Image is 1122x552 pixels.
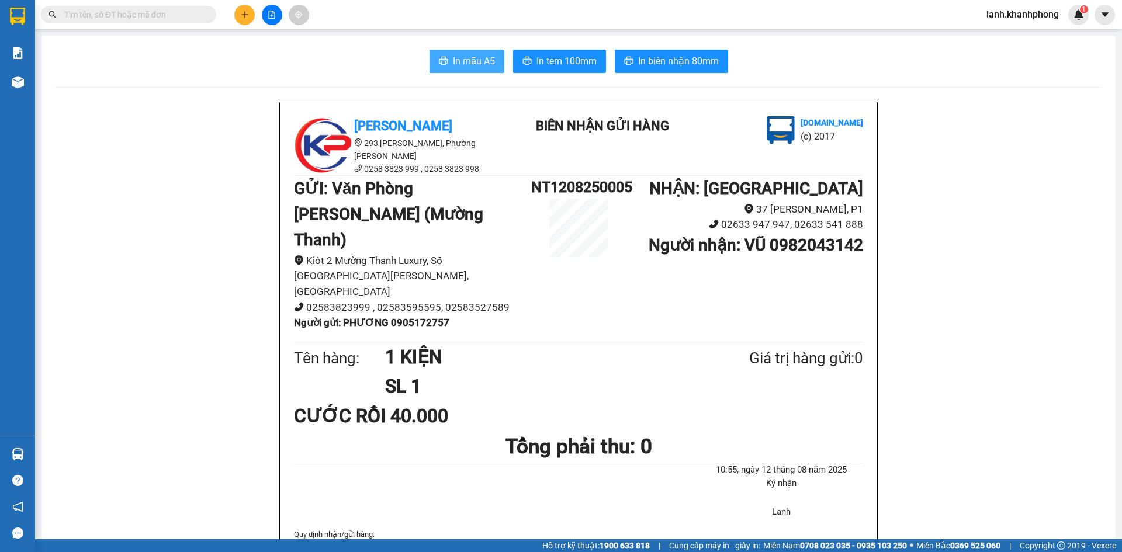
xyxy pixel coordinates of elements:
[692,346,863,370] div: Giá trị hàng gửi: 0
[6,50,81,88] li: VP Văn Phòng [PERSON_NAME] (Mường Thanh)
[1100,9,1110,20] span: caret-down
[294,137,504,162] li: 293 [PERSON_NAME], Phường [PERSON_NAME]
[700,477,863,491] li: Ký nhận
[542,539,650,552] span: Hỗ trợ kỹ thuật:
[64,8,202,21] input: Tìm tên, số ĐT hoặc mã đơn
[295,11,303,19] span: aim
[12,47,24,59] img: solution-icon
[649,179,863,198] b: NHẬN : [GEOGRAPHIC_DATA]
[916,539,1000,552] span: Miền Bắc
[700,505,863,519] li: Lanh
[536,54,597,68] span: In tem 100mm
[385,372,692,401] h1: SL 1
[294,179,483,249] b: GỬI : Văn Phòng [PERSON_NAME] (Mường Thanh)
[910,543,913,548] span: ⚪️
[1057,541,1065,550] span: copyright
[700,463,863,477] li: 10:55, ngày 12 tháng 08 năm 2025
[12,475,23,486] span: question-circle
[10,8,25,25] img: logo-vxr
[513,50,606,73] button: printerIn tem 100mm
[531,176,626,199] h1: NT1208250005
[522,56,532,67] span: printer
[638,54,719,68] span: In biên nhận 80mm
[294,253,531,300] li: Kiôt 2 Mường Thanh Luxury, Số [GEOGRAPHIC_DATA][PERSON_NAME], [GEOGRAPHIC_DATA]
[354,164,362,172] span: phone
[977,7,1068,22] span: lanh.khanhphong
[49,11,57,19] span: search
[12,448,24,460] img: warehouse-icon
[241,11,249,19] span: plus
[767,116,795,144] img: logo.jpg
[12,76,24,88] img: warehouse-icon
[615,50,728,73] button: printerIn biên nhận 80mm
[801,118,863,127] b: [DOMAIN_NAME]
[430,50,504,73] button: printerIn mẫu A5
[289,5,309,25] button: aim
[294,162,504,175] li: 0258 3823 999 , 0258 3823 998
[600,541,650,550] strong: 1900 633 818
[950,541,1000,550] strong: 0369 525 060
[669,539,760,552] span: Cung cấp máy in - giấy in:
[744,204,754,214] span: environment
[536,119,669,133] b: BIÊN NHẬN GỬI HÀNG
[294,116,352,175] img: logo.jpg
[354,119,452,133] b: [PERSON_NAME]
[626,217,863,232] li: 02633 947 947, 02633 541 888
[354,138,362,147] span: environment
[763,539,907,552] span: Miền Nam
[439,56,448,67] span: printer
[659,539,660,552] span: |
[6,6,47,47] img: logo.jpg
[709,219,719,229] span: phone
[626,202,863,217] li: 37 [PERSON_NAME], P1
[624,56,633,67] span: printer
[234,5,255,25] button: plus
[294,346,385,370] div: Tên hàng:
[268,11,276,19] span: file-add
[262,5,282,25] button: file-add
[294,300,531,315] li: 02583823999 , 02583595595, 02583527589
[294,317,449,328] b: Người gửi : PHƯƠNG 0905172757
[294,255,304,265] span: environment
[1082,5,1086,13] span: 1
[649,235,863,255] b: Người nhận : VŨ 0982043142
[385,342,692,372] h1: 1 KIỆN
[1080,5,1088,13] sup: 1
[294,302,304,312] span: phone
[1009,539,1011,552] span: |
[801,129,863,144] li: (c) 2017
[1073,9,1084,20] img: icon-new-feature
[294,401,482,431] div: CƯỚC RỒI 40.000
[800,541,907,550] strong: 0708 023 035 - 0935 103 250
[1095,5,1115,25] button: caret-down
[81,50,155,88] li: VP [GEOGRAPHIC_DATA]
[12,527,23,539] span: message
[294,431,863,463] h1: Tổng phải thu: 0
[453,54,495,68] span: In mẫu A5
[6,6,169,28] li: [PERSON_NAME]
[12,501,23,512] span: notification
